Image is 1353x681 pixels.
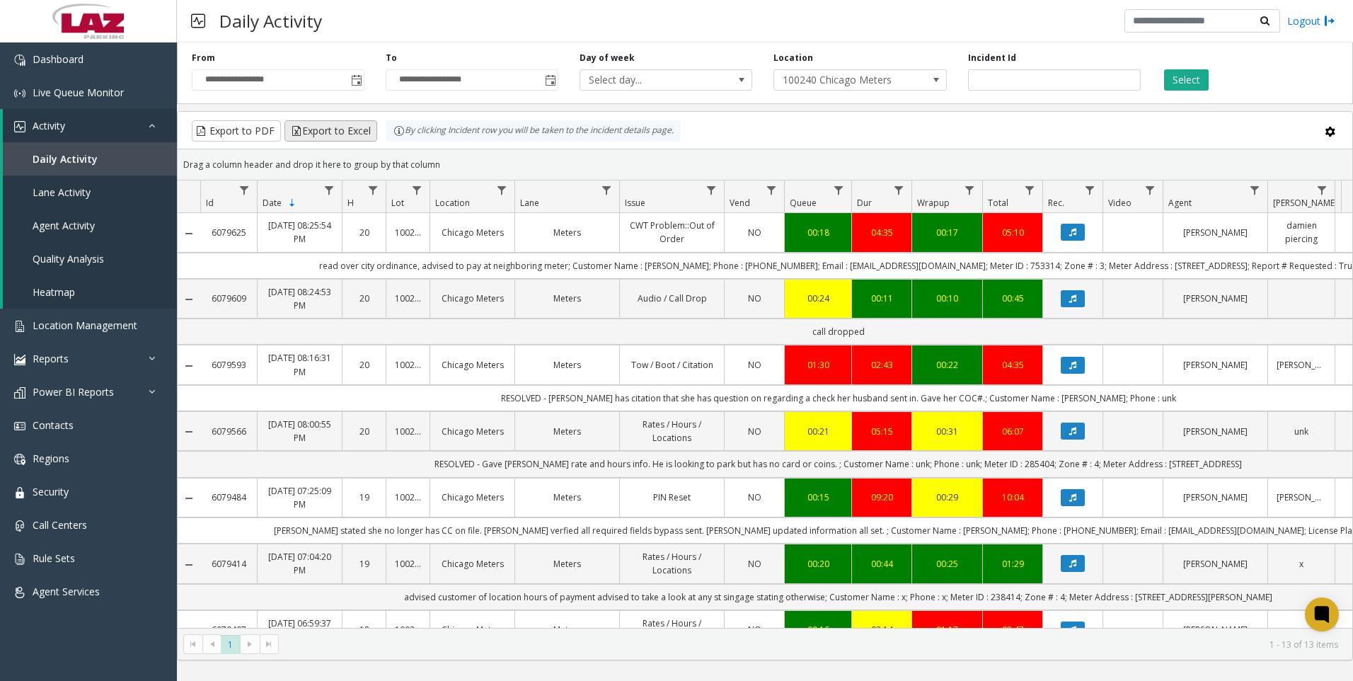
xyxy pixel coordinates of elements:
[209,491,248,504] a: 6079484
[628,418,715,445] a: Rates / Hours / Locations
[730,197,750,209] span: Vend
[266,550,333,577] a: [DATE] 07:04:20 PM
[348,70,364,90] span: Toggle popup
[991,226,1034,239] div: 05:10
[968,52,1016,64] label: Incident Id
[395,292,421,305] a: 100240
[33,385,114,399] span: Power BI Reports
[860,358,903,372] a: 02:43
[206,197,214,209] span: Id
[748,359,761,371] span: NO
[212,4,329,38] h3: Daily Activity
[991,425,1034,438] div: 06:07
[829,181,848,200] a: Queue Filter Menu
[991,292,1034,305] div: 00:45
[287,198,298,209] span: Sortable
[1168,197,1192,209] span: Agent
[1277,425,1326,438] a: unk
[1273,197,1337,209] span: [PERSON_NAME]
[178,426,200,437] a: Collapse Details
[209,226,248,239] a: 6079625
[351,557,377,571] a: 19
[351,425,377,438] a: 20
[351,623,377,636] a: 18
[921,292,974,305] a: 00:10
[14,520,25,532] img: 'icon'
[351,358,377,372] a: 20
[14,587,25,598] img: 'icon'
[178,181,1352,628] div: Data table
[988,197,1008,209] span: Total
[14,554,25,565] img: 'icon'
[991,358,1034,372] a: 04:35
[921,491,974,504] a: 00:29
[524,292,611,305] a: Meters
[960,181,979,200] a: Wrapup Filter Menu
[351,226,377,239] a: 20
[14,121,25,132] img: 'icon'
[178,493,200,504] a: Collapse Details
[542,70,558,90] span: Toggle popup
[493,181,512,200] a: Location Filter Menu
[921,358,974,372] a: 00:22
[921,557,974,571] a: 00:25
[793,292,843,305] div: 00:24
[921,425,974,438] a: 00:31
[33,152,98,166] span: Daily Activity
[178,360,200,372] a: Collapse Details
[793,491,843,504] div: 00:15
[921,623,974,636] div: 01:17
[860,623,903,636] a: 02:14
[266,285,333,312] a: [DATE] 08:24:53 PM
[33,319,137,332] span: Location Management
[628,491,715,504] a: PIN Reset
[439,425,506,438] a: Chicago Meters
[439,226,506,239] a: Chicago Meters
[439,623,506,636] a: Chicago Meters
[386,52,397,64] label: To
[266,351,333,378] a: [DATE] 08:16:31 PM
[1108,197,1132,209] span: Video
[178,228,200,239] a: Collapse Details
[351,292,377,305] a: 20
[391,197,404,209] span: Lot
[1172,358,1259,372] a: [PERSON_NAME]
[625,197,645,209] span: Issue
[991,623,1034,636] div: 03:47
[320,181,339,200] a: Date Filter Menu
[1164,69,1209,91] button: Select
[1324,13,1335,28] img: logout
[860,491,903,504] a: 09:20
[793,358,843,372] div: 01:30
[1172,557,1259,571] a: [PERSON_NAME]
[351,491,377,504] a: 19
[386,120,681,142] div: By clicking Incident row you will be taken to the incident details page.
[33,418,74,432] span: Contacts
[266,617,333,643] a: [DATE] 06:59:37 PM
[748,491,761,503] span: NO
[991,491,1034,504] a: 10:04
[762,181,781,200] a: Vend Filter Menu
[178,152,1352,177] div: Drag a column header and drop it here to group by that column
[748,227,761,239] span: NO
[178,559,200,571] a: Collapse Details
[14,88,25,99] img: 'icon'
[33,285,75,299] span: Heatmap
[439,292,506,305] a: Chicago Meters
[793,557,843,571] a: 00:20
[793,226,843,239] a: 00:18
[628,617,715,643] a: Rates / Hours / Locations
[860,292,903,305] div: 00:11
[793,623,843,636] div: 00:16
[1172,425,1259,438] a: [PERSON_NAME]
[3,109,177,142] a: Activity
[33,119,65,132] span: Activity
[3,275,177,309] a: Heatmap
[435,197,470,209] span: Location
[192,120,281,142] button: Export to PDF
